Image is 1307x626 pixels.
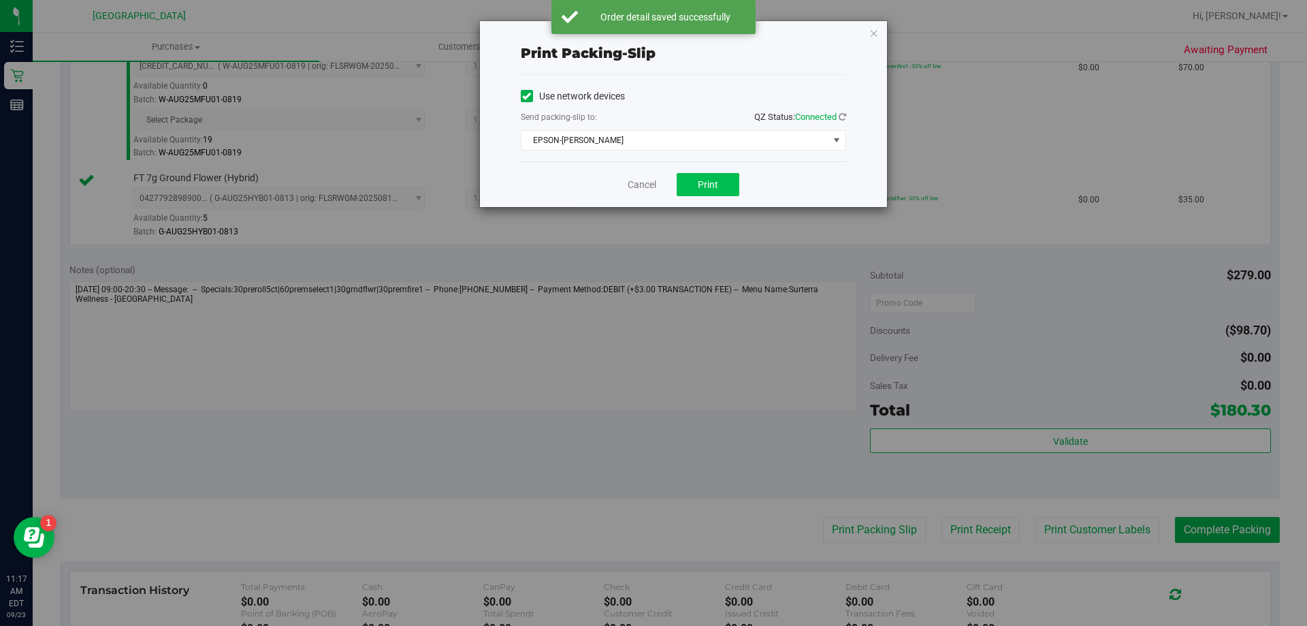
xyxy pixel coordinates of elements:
[14,517,54,558] iframe: Resource center
[521,45,656,61] span: Print packing-slip
[628,178,656,192] a: Cancel
[698,179,718,190] span: Print
[521,111,597,123] label: Send packing-slip to:
[754,112,846,122] span: QZ Status:
[795,112,837,122] span: Connected
[521,131,828,150] span: EPSON-[PERSON_NAME]
[40,515,57,531] iframe: Resource center unread badge
[828,131,845,150] span: select
[585,10,745,24] div: Order detail saved successfully
[677,173,739,196] button: Print
[521,89,625,104] label: Use network devices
